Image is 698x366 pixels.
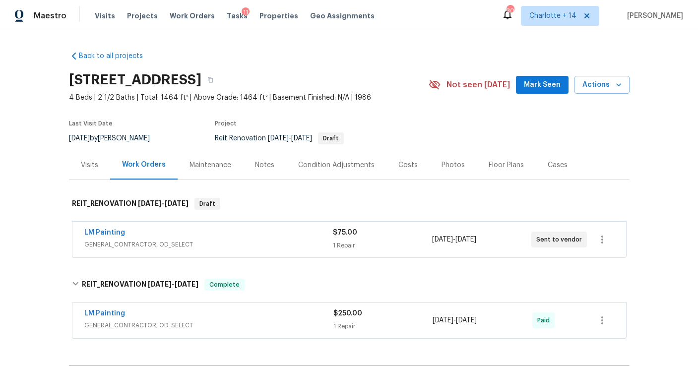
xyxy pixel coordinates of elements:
div: 1 Repair [333,321,433,331]
div: 11 [242,7,250,17]
div: Work Orders [122,160,166,170]
div: by [PERSON_NAME] [69,132,162,144]
span: GENERAL_CONTRACTOR, OD_SELECT [84,320,333,330]
span: Reit Renovation [215,135,344,142]
span: [DATE] [165,200,189,207]
span: [DATE] [69,135,90,142]
span: $250.00 [333,310,362,317]
div: REIT_RENOVATION [DATE]-[DATE]Complete [69,269,630,301]
div: 307 [507,6,513,16]
span: Work Orders [170,11,215,21]
h6: REIT_RENOVATION [82,279,198,291]
span: [DATE] [432,236,453,243]
span: [DATE] [268,135,289,142]
div: Condition Adjustments [298,160,375,170]
div: Floor Plans [489,160,524,170]
div: Notes [255,160,274,170]
a: LM Painting [84,310,125,317]
h2: [STREET_ADDRESS] [69,75,201,85]
span: Mark Seen [524,79,561,91]
span: - [433,315,477,325]
div: Costs [398,160,418,170]
span: - [268,135,312,142]
span: Projects [127,11,158,21]
span: Not seen [DATE] [446,80,510,90]
span: Charlotte + 14 [529,11,576,21]
span: - [432,235,476,244]
span: Paid [537,315,554,325]
span: Properties [259,11,298,21]
span: GENERAL_CONTRACTOR, OD_SELECT [84,240,333,249]
span: [DATE] [148,281,172,288]
span: Sent to vendor [536,235,586,244]
span: [PERSON_NAME] [623,11,683,21]
div: REIT_RENOVATION [DATE]-[DATE]Draft [69,188,630,220]
span: $75.00 [333,229,357,236]
span: [DATE] [455,236,476,243]
span: [DATE] [456,317,477,324]
div: Cases [548,160,568,170]
span: [DATE] [138,200,162,207]
span: Last Visit Date [69,121,113,126]
h6: REIT_RENOVATION [72,198,189,210]
button: Mark Seen [516,76,569,94]
span: Draft [195,199,219,209]
span: [DATE] [175,281,198,288]
span: Draft [319,135,343,141]
span: 4 Beds | 2 1/2 Baths | Total: 1464 ft² | Above Grade: 1464 ft² | Basement Finished: N/A | 1986 [69,93,429,103]
span: Maestro [34,11,66,21]
a: LM Painting [84,229,125,236]
span: Project [215,121,237,126]
span: [DATE] [433,317,453,324]
span: Tasks [227,12,248,19]
div: Visits [81,160,98,170]
span: - [138,200,189,207]
button: Copy Address [201,71,219,89]
span: - [148,281,198,288]
span: Visits [95,11,115,21]
span: Complete [205,280,244,290]
button: Actions [574,76,630,94]
span: Actions [582,79,622,91]
span: [DATE] [291,135,312,142]
a: Back to all projects [69,51,164,61]
div: Photos [442,160,465,170]
span: Geo Assignments [310,11,375,21]
div: Maintenance [190,160,231,170]
div: 1 Repair [333,241,432,250]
